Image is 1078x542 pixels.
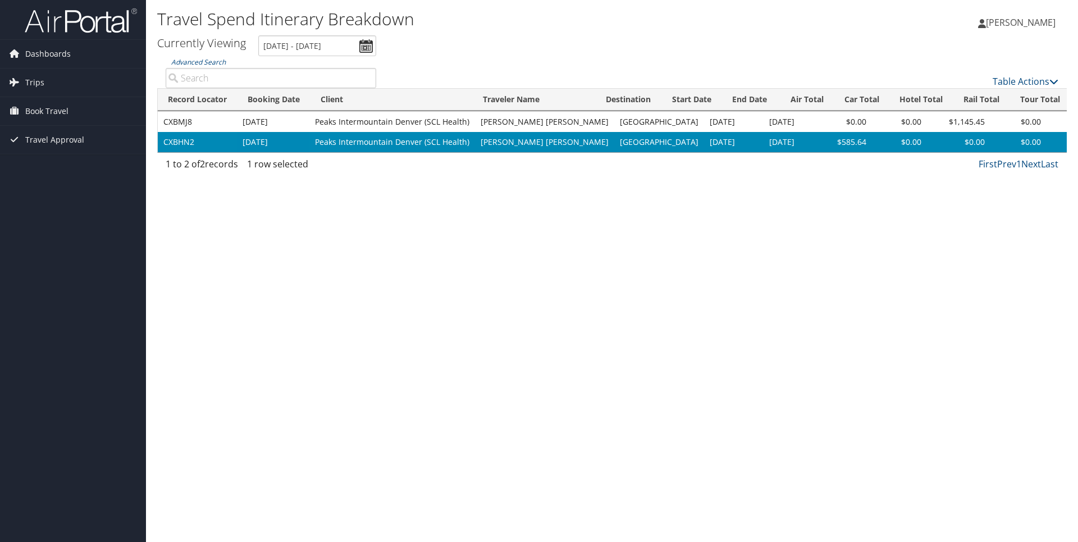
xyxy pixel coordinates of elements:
[25,7,137,34] img: airportal-logo.png
[872,112,927,132] td: $0.00
[834,89,889,111] th: Car Total: activate to sort column ascending
[200,158,205,170] span: 2
[237,89,310,111] th: Booking Date: activate to sort column ascending
[704,112,764,132] td: [DATE]
[993,75,1058,88] a: Table Actions
[157,7,764,31] h1: Travel Spend Itinerary Breakdown
[157,35,246,51] h3: Currently Viewing
[166,68,376,88] input: Advanced Search
[25,97,68,125] span: Book Travel
[310,89,473,111] th: Client: activate to sort column ascending
[258,35,376,56] input: [DATE] - [DATE]
[614,112,704,132] td: [GEOGRAPHIC_DATA]
[614,132,704,152] td: [GEOGRAPHIC_DATA]
[309,132,475,152] td: Peaks Intermountain Denver (SCL Health)
[309,112,475,132] td: Peaks Intermountain Denver (SCL Health)
[722,89,780,111] th: End Date: activate to sort column ascending
[764,132,819,152] td: [DATE]
[978,6,1067,39] a: [PERSON_NAME]
[990,132,1047,152] td: $0.00
[997,158,1016,170] a: Prev
[889,89,953,111] th: Hotel Total: activate to sort column ascending
[953,89,1010,111] th: Rail Total: activate to sort column ascending
[25,40,71,68] span: Dashboards
[979,158,997,170] a: First
[819,132,872,152] td: $585.64
[475,132,614,152] td: [PERSON_NAME] [PERSON_NAME]
[473,89,596,111] th: Traveler Name: activate to sort column ascending
[780,89,834,111] th: Air Total: activate to sort column ascending
[764,112,819,132] td: [DATE]
[986,16,1056,29] span: [PERSON_NAME]
[237,112,309,132] td: [DATE]
[819,112,872,132] td: $0.00
[1021,158,1041,170] a: Next
[596,89,662,111] th: Destination: activate to sort column ascending
[171,57,226,67] a: Advanced Search
[872,132,927,152] td: $0.00
[166,157,376,176] div: 1 to 2 of records
[1041,158,1058,170] a: Last
[247,158,308,170] span: 1 row selected
[158,89,237,111] th: Record Locator: activate to sort column ascending
[475,112,614,132] td: [PERSON_NAME] [PERSON_NAME]
[158,112,237,132] td: CXBMJ8
[1010,89,1070,111] th: Tour Total: activate to sort column ascending
[990,112,1047,132] td: $0.00
[927,112,990,132] td: $1,145.45
[25,69,44,97] span: Trips
[704,132,764,152] td: [DATE]
[25,126,84,154] span: Travel Approval
[927,132,990,152] td: $0.00
[237,132,309,152] td: [DATE]
[158,132,237,152] td: CXBHN2
[1016,158,1021,170] a: 1
[662,89,722,111] th: Start Date: activate to sort column ascending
